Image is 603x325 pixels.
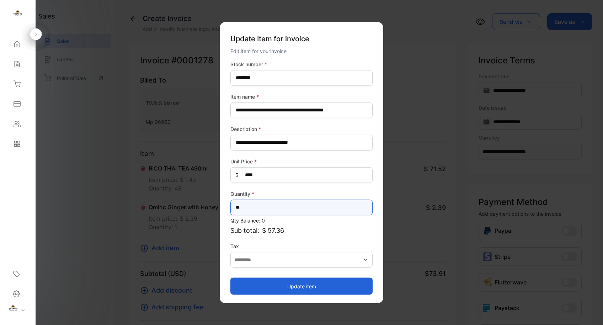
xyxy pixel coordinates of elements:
[230,278,373,295] button: Update item
[230,157,373,165] label: Unit Price
[230,225,373,235] p: Sub total:
[230,242,373,250] label: Tax
[230,48,287,54] span: Edit item for your invoice
[262,225,284,235] span: $ 57.36
[8,304,18,315] img: profile
[230,125,373,132] label: Description
[230,190,373,197] label: Quantity
[230,216,373,224] p: Qty Balance: 0
[12,9,23,20] img: logo
[6,3,27,24] button: Open LiveChat chat widget
[235,171,239,179] span: $
[230,60,373,68] label: Stock number
[230,93,373,100] label: Item name
[230,30,373,47] p: Update Item for invoice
